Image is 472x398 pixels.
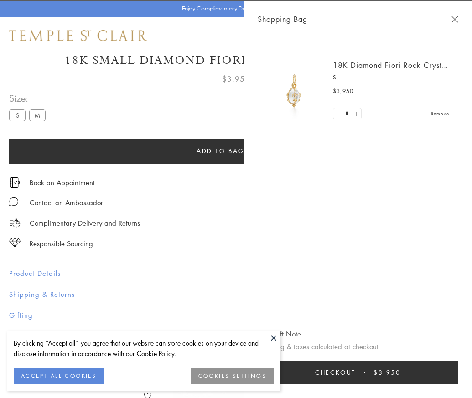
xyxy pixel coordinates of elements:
span: $3,950 [222,73,250,85]
button: Close Shopping Bag [451,16,458,23]
label: S [9,109,26,121]
div: Contact an Ambassador [30,197,103,208]
span: Shopping Bag [258,13,307,25]
button: Gifting [9,305,463,326]
span: $3,950 [373,367,401,377]
img: MessageIcon-01_2.svg [9,197,18,206]
img: P51889-E11FIORI [267,64,322,119]
button: Checkout $3,950 [258,361,458,384]
h1: 18K Small Diamond Fiori Rock Crystal Amulet [9,52,463,68]
a: Remove [431,109,449,119]
p: Complimentary Delivery and Returns [30,217,140,229]
button: Add Gift Note [258,328,301,340]
img: Temple St. Clair [9,30,147,41]
span: Checkout [315,367,356,377]
div: By clicking “Accept all”, you agree that our website can store cookies on your device and disclos... [14,338,274,359]
a: Set quantity to 0 [333,108,342,119]
div: Responsible Sourcing [30,238,93,249]
button: ACCEPT ALL COOKIES [14,368,104,384]
button: Shipping & Returns [9,284,463,305]
button: COOKIES SETTINGS [191,368,274,384]
a: Set quantity to 2 [352,108,361,119]
span: Size: [9,91,49,106]
button: Add to bag [9,139,432,164]
img: icon_delivery.svg [9,217,21,229]
p: Enjoy Complimentary Delivery & Returns [182,4,285,13]
p: S [333,73,449,82]
a: Book an Appointment [30,177,95,187]
label: M [29,109,46,121]
span: $3,950 [333,87,353,96]
img: icon_sourcing.svg [9,238,21,247]
span: Add to bag [197,146,244,156]
p: Shipping & taxes calculated at checkout [258,341,458,352]
button: Product Details [9,263,463,284]
img: icon_appointment.svg [9,177,20,188]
